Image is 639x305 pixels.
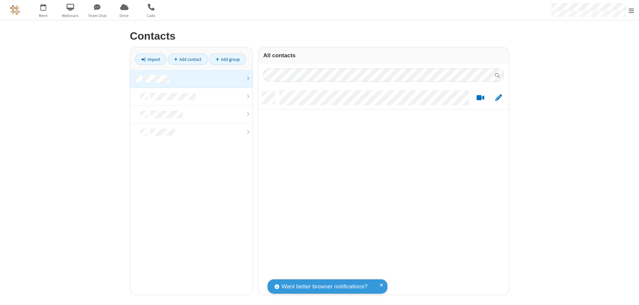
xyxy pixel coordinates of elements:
h2: Contacts [130,30,509,42]
a: Import [135,54,166,65]
span: Calls [139,13,164,19]
span: Meet [31,13,56,19]
button: Edit [492,94,505,102]
img: QA Selenium DO NOT DELETE OR CHANGE [10,5,20,15]
h3: All contacts [263,52,504,59]
span: Webinars [58,13,83,19]
a: Add group [209,54,246,65]
span: Drive [112,13,137,19]
button: Start a video meeting [474,94,487,102]
a: Add contact [168,54,208,65]
div: grid [258,87,509,295]
span: Want better browser notifications? [282,282,367,291]
span: Team Chat [85,13,110,19]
